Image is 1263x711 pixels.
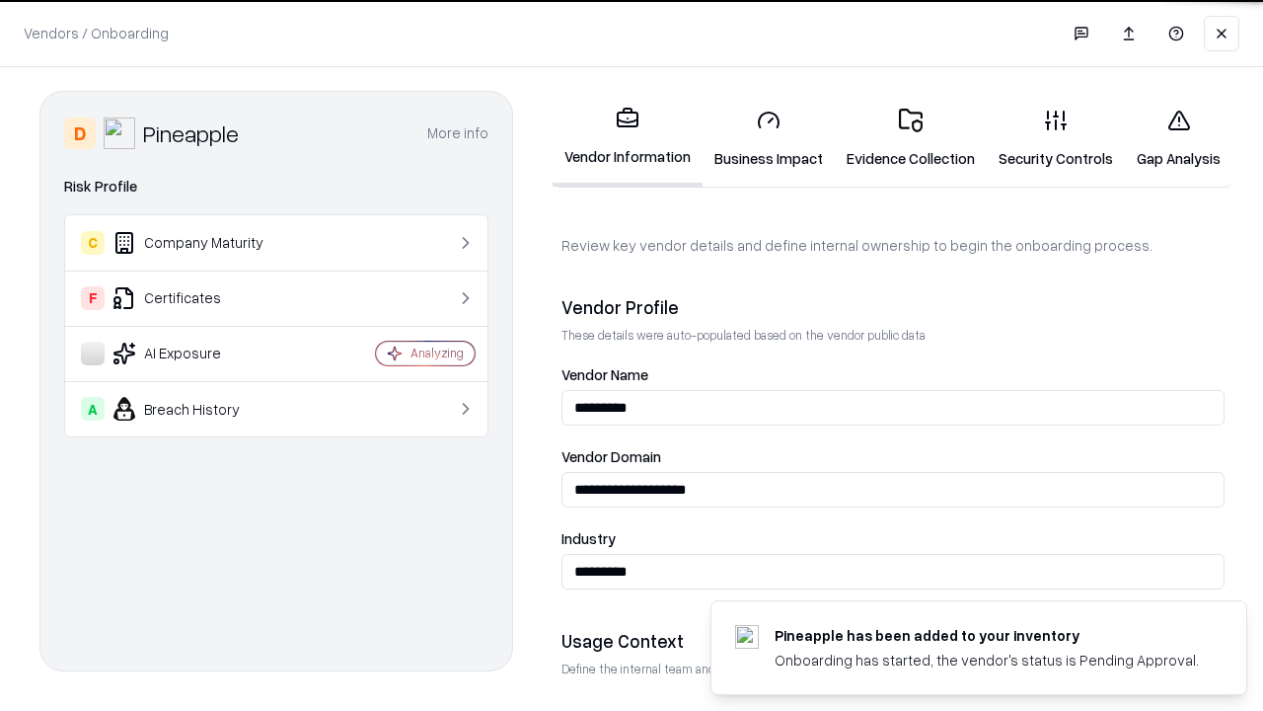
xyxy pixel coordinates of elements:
[24,23,169,43] p: Vendors / Onboarding
[64,118,96,149] div: D
[81,286,105,310] div: F
[81,231,105,255] div: C
[81,286,317,310] div: Certificates
[735,625,759,649] img: pineappleenergy.com
[561,661,1225,677] p: Define the internal team and reason for using this vendor. This helps assess business relevance a...
[561,295,1225,319] div: Vendor Profile
[553,91,703,187] a: Vendor Information
[427,116,488,151] button: More info
[561,629,1225,653] div: Usage Context
[64,175,488,198] div: Risk Profile
[987,93,1125,185] a: Security Controls
[775,625,1199,646] div: Pineapple has been added to your inventory
[81,397,317,421] div: Breach History
[81,397,105,421] div: A
[561,235,1225,256] p: Review key vendor details and define internal ownership to begin the onboarding process.
[81,342,317,365] div: AI Exposure
[104,118,135,149] img: Pineapple
[561,531,1225,546] label: Industry
[775,650,1199,671] div: Onboarding has started, the vendor's status is Pending Approval.
[1125,93,1232,185] a: Gap Analysis
[410,345,464,361] div: Analyzing
[143,118,239,149] div: Pineapple
[561,327,1225,344] p: These details were auto-populated based on the vendor public data
[835,93,987,185] a: Evidence Collection
[81,231,317,255] div: Company Maturity
[703,93,835,185] a: Business Impact
[561,449,1225,464] label: Vendor Domain
[561,367,1225,382] label: Vendor Name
